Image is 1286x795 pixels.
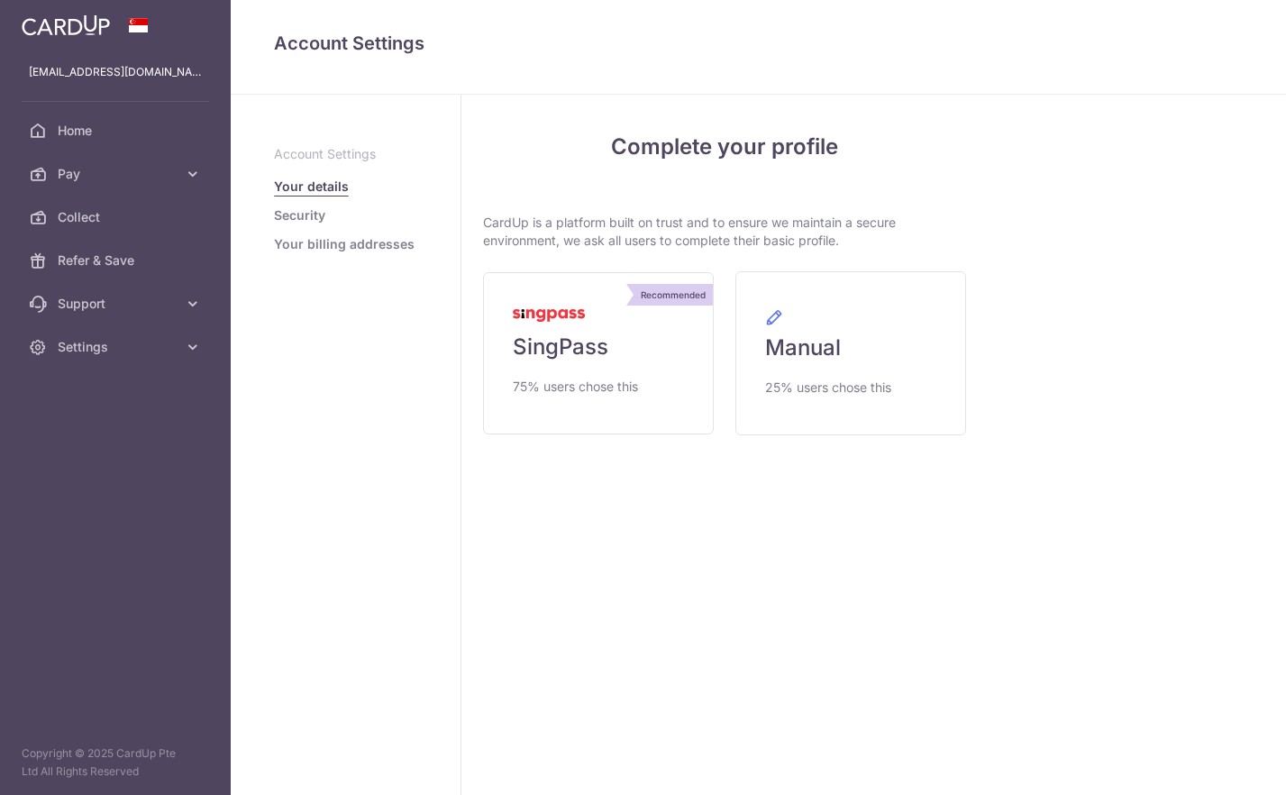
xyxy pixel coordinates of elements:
[58,165,177,183] span: Pay
[22,14,110,36] img: CardUp
[274,29,1243,58] h4: Account Settings
[483,131,966,163] h4: Complete your profile
[58,295,177,313] span: Support
[765,377,891,398] span: 25% users chose this
[58,251,177,270] span: Refer & Save
[58,122,177,140] span: Home
[274,235,415,253] a: Your billing addresses
[735,271,966,435] a: Manual 25% users chose this
[513,333,608,361] span: SingPass
[634,284,713,306] div: Recommended
[58,208,177,226] span: Collect
[765,334,841,362] span: Manual
[58,338,177,356] span: Settings
[513,376,638,397] span: 75% users chose this
[483,214,966,250] p: CardUp is a platform built on trust and to ensure we maintain a secure environment, we ask all us...
[483,272,714,434] a: Recommended SingPass 75% users chose this
[274,145,417,163] p: Account Settings
[29,63,202,81] p: [EMAIL_ADDRESS][DOMAIN_NAME]
[513,309,585,322] img: MyInfoLogo
[274,178,349,196] a: Your details
[274,206,325,224] a: Security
